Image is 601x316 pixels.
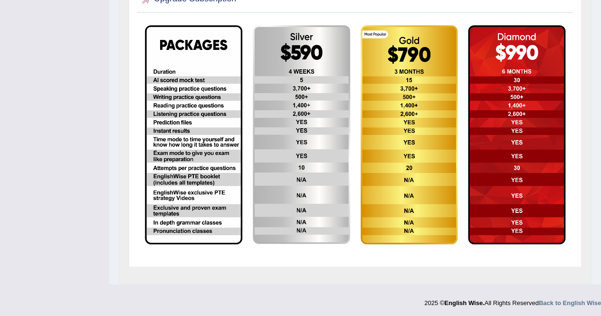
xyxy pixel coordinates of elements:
[424,294,601,307] div: 2025 © All Rights Reserved
[145,25,242,244] img: EW package
[468,25,565,244] img: aud-online-diamond.png
[253,25,350,244] img: aud-online-silver.png
[361,25,458,244] img: aud-online-gold.png
[444,299,484,306] strong: English Wise.
[539,299,601,306] a: Back to English Wise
